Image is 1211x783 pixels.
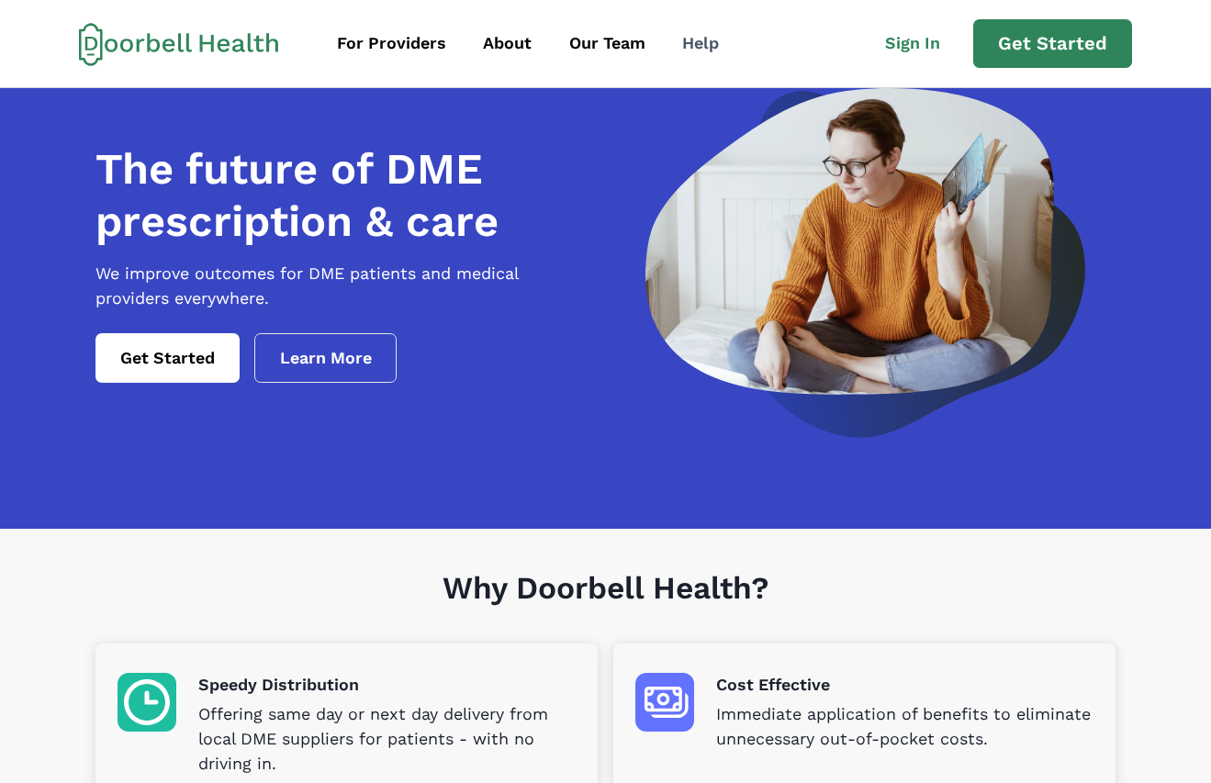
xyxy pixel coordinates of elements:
[869,23,973,64] a: Sign In
[569,31,645,56] div: Our Team
[254,333,398,383] a: Learn More
[320,23,463,64] a: For Providers
[95,143,595,247] h1: The future of DME prescription & care
[198,702,576,777] p: Offering same day or next day delivery from local DME suppliers for patients - with no driving in.
[645,88,1085,438] img: a woman looking at a computer
[553,23,662,64] a: Our Team
[95,262,595,311] p: We improve outcomes for DME patients and medical providers everywhere.
[118,673,176,732] img: Speedy Distribution icon
[95,333,240,383] a: Get Started
[716,673,1093,698] p: Cost Effective
[483,31,532,56] div: About
[466,23,548,64] a: About
[716,702,1093,752] p: Immediate application of benefits to eliminate unnecessary out-of-pocket costs.
[198,673,576,698] p: Speedy Distribution
[337,31,446,56] div: For Providers
[666,23,735,64] a: Help
[973,19,1132,69] a: Get Started
[95,570,1116,644] h1: Why Doorbell Health?
[682,31,719,56] div: Help
[635,673,694,732] img: Cost Effective icon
